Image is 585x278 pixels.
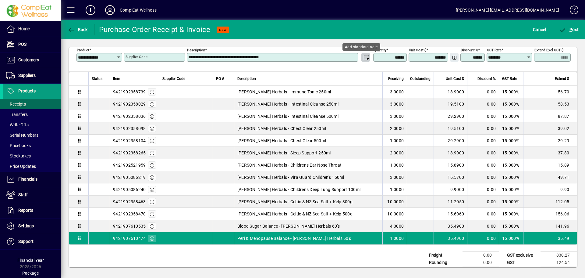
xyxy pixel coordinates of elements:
td: Rounding [426,259,463,266]
td: 15.89 [523,159,577,171]
a: Serial Numbers [3,130,61,140]
div: 9421902358036 [113,113,146,119]
span: Serial Numbers [6,133,38,138]
td: 15.000% [499,183,523,196]
td: 0.00 [467,135,499,147]
span: 3.0000 [390,101,404,107]
td: 15.000% [499,98,523,110]
span: Supplier Code [162,75,185,82]
button: Change Price Levels [450,53,459,62]
td: 0.00 [467,159,499,171]
span: 1.0000 [390,138,404,144]
mat-label: Supplier Code [126,55,147,59]
td: [PERSON_NAME] Herbals - Celtic & NZ Sea Salt + Kelp 500g [234,208,382,220]
td: 0.00 [467,122,499,135]
span: Package [22,271,39,276]
td: 29.29 [523,135,577,147]
span: PO # [216,75,224,82]
mat-label: Description [187,48,205,52]
div: [PERSON_NAME] [EMAIL_ADDRESS][DOMAIN_NAME] [456,5,559,15]
td: [PERSON_NAME] Herbals - Intestinal Cleanse 250ml [234,98,382,110]
span: Products [18,88,36,93]
a: Financials [3,172,61,187]
span: P [569,27,572,32]
td: 56.70 [523,86,577,98]
div: 9421902358463 [113,199,146,205]
div: 9421905086219 [113,174,146,180]
span: Support [18,239,34,244]
td: 0.00 [467,220,499,232]
a: Suppliers [3,68,61,83]
td: Peri & Menopause Balance - [PERSON_NAME] Herbals 60's [234,232,382,244]
mat-label: Unit Cost $ [409,48,426,52]
td: [PERSON_NAME] Herbals - Chest Clear 250ml [234,122,382,135]
a: Reports [3,203,61,218]
mat-label: Extend excl GST $ [534,48,563,52]
div: 9421905086240 [113,186,146,193]
button: Back [66,24,89,35]
td: [PERSON_NAME] Herbals - Childrens Deep Lung Support 100ml [234,183,382,196]
a: Price Updates [3,161,61,171]
span: 9.9000 [450,186,464,193]
td: 58.53 [523,98,577,110]
td: [PERSON_NAME] Herbals - Intestinal Cleanse 500ml [234,110,382,122]
span: Cancel [533,25,546,34]
td: 15.000% [499,196,523,208]
span: Discount % [477,75,496,82]
a: Receipts [3,99,61,109]
td: 49.71 [523,171,577,183]
td: 15.000% [499,171,523,183]
span: 19.5100 [448,101,464,107]
span: Suppliers [18,73,36,78]
div: 9421902358265 [113,150,146,156]
div: 9421902358104 [113,138,146,144]
td: 954.81 [541,266,577,274]
span: 2.0000 [390,150,404,156]
span: 3.0000 [390,113,404,119]
span: Home [18,26,30,31]
span: 19.5100 [448,125,464,132]
td: [PERSON_NAME] Herbals - Sleep Support 250ml [234,147,382,159]
td: 156.06 [523,208,577,220]
a: Settings [3,218,61,234]
td: 15.000% [499,232,523,244]
span: Item [113,75,120,82]
td: Freight [426,252,463,259]
mat-label: Discount % [461,48,478,52]
a: Stocktakes [3,151,61,161]
td: 37.80 [523,147,577,159]
span: Description [237,75,256,82]
td: 0.00 [463,259,499,266]
span: Stocktakes [6,153,31,158]
mat-label: Product [77,48,89,52]
td: 15.000% [499,110,523,122]
td: 15.000% [499,135,523,147]
span: 16.5700 [448,174,464,180]
td: [PERSON_NAME] Herbals - Childrens Ear Nose Throat [234,159,382,171]
td: 87.87 [523,110,577,122]
td: 15.000% [499,147,523,159]
td: 0.00 [463,252,499,259]
span: 29.2900 [448,138,464,144]
span: POS [18,42,27,47]
td: 112.05 [523,196,577,208]
a: Pricebooks [3,140,61,151]
button: Cancel [531,24,548,35]
td: 15.000% [499,122,523,135]
span: 1.0000 [390,162,404,168]
td: 0.00 [467,86,499,98]
span: Outstanding [410,75,431,82]
button: Post [558,24,580,35]
span: 35.4900 [448,235,464,241]
span: Extend $ [555,75,569,82]
td: Blood Sugar Balance - [PERSON_NAME] Herbals 60's [234,220,382,232]
td: 0.00 [467,110,499,122]
div: 9421902358470 [113,211,146,217]
span: Settings [18,223,34,228]
span: 3.0000 [390,174,404,180]
span: Reports [18,208,33,213]
td: 124.54 [541,259,577,266]
td: [PERSON_NAME] Herbals - Celtic & NZ Sea Salt + Kelp 300g [234,196,382,208]
button: Add [81,5,100,16]
span: 4.0000 [390,223,404,229]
